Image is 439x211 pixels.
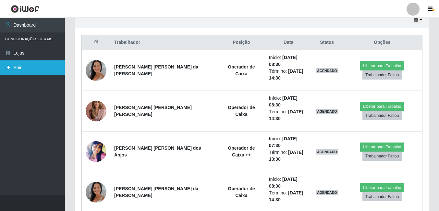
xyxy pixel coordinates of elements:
[86,52,106,89] img: 1743778813300.jpeg
[86,174,106,211] img: 1743778813300.jpeg
[269,136,298,148] time: [DATE] 07:30
[269,135,308,149] li: Início:
[86,140,106,164] img: 1685320572909.jpeg
[269,95,298,107] time: [DATE] 08:30
[362,152,402,161] button: Trabalhador Faltou
[218,35,265,50] th: Posição
[269,95,308,108] li: Início:
[360,61,404,70] button: Liberar para Trabalho
[228,105,255,117] strong: Operador de Caixa
[360,183,404,192] button: Liberar para Trabalho
[362,111,402,120] button: Trabalhador Faltou
[269,54,308,68] li: Início:
[86,96,106,125] img: 1744730412045.jpeg
[316,109,338,114] span: AGENDADO
[114,64,198,76] strong: [PERSON_NAME] [PERSON_NAME] da [PERSON_NAME]
[316,149,338,155] span: AGENDADO
[342,35,422,50] th: Opções
[228,145,255,157] strong: Operador de Caixa ++
[360,102,404,111] button: Liberar para Trabalho
[269,68,308,81] li: Término:
[316,68,338,73] span: AGENDADO
[265,35,312,50] th: Data
[362,70,402,80] button: Trabalhador Faltou
[360,143,404,152] button: Liberar para Trabalho
[269,55,298,67] time: [DATE] 08:30
[228,186,255,198] strong: Operador de Caixa
[269,177,298,189] time: [DATE] 08:30
[11,5,40,13] img: CoreUI Logo
[269,108,308,122] li: Término:
[269,176,308,190] li: Início:
[114,145,201,157] strong: [PERSON_NAME] [PERSON_NAME] dos Anjos
[312,35,342,50] th: Status
[114,186,198,198] strong: [PERSON_NAME] [PERSON_NAME] da [PERSON_NAME]
[228,64,255,76] strong: Operador de Caixa
[269,149,308,163] li: Término:
[269,190,308,203] li: Término:
[316,190,338,195] span: AGENDADO
[114,105,192,117] strong: [PERSON_NAME] [PERSON_NAME] [PERSON_NAME]
[110,35,218,50] th: Trabalhador
[362,192,402,201] button: Trabalhador Faltou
